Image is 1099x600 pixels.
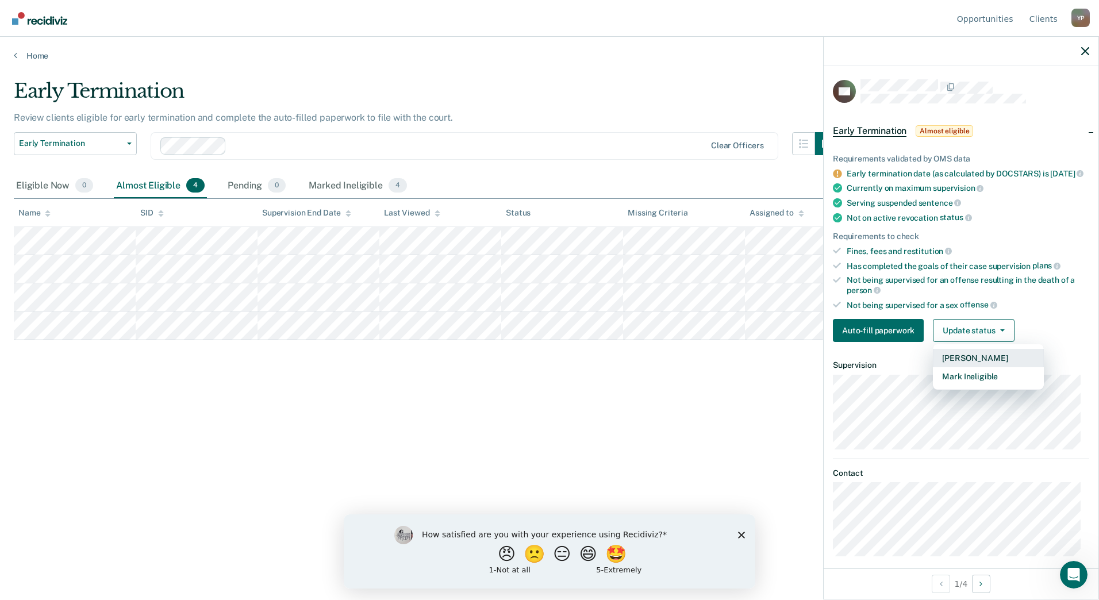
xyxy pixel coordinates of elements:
[750,208,804,218] div: Assigned to
[833,232,1089,241] div: Requirements to check
[19,139,122,148] span: Early Termination
[1032,261,1060,270] span: plans
[833,319,924,342] button: Auto-fill paperwork
[389,178,407,193] span: 4
[904,247,952,256] span: restitution
[847,275,1089,295] div: Not being supervised for an offense resulting in the death of a
[833,154,1089,164] div: Requirements validated by OMS data
[225,174,288,199] div: Pending
[14,174,95,199] div: Eligible Now
[18,208,51,218] div: Name
[268,178,286,193] span: 0
[933,367,1044,386] button: Mark Ineligible
[506,208,531,218] div: Status
[140,208,164,218] div: SID
[711,141,764,151] div: Clear officers
[1071,9,1090,27] button: Profile dropdown button
[847,246,1089,256] div: Fines, fees and
[833,468,1089,478] dt: Contact
[12,12,67,25] img: Recidiviz
[628,208,688,218] div: Missing Criteria
[847,183,1089,193] div: Currently on maximum
[933,183,983,193] span: supervision
[262,208,351,218] div: Supervision End Date
[847,286,881,295] span: person
[916,125,973,137] span: Almost eligible
[847,300,1089,310] div: Not being supervised for a sex
[847,213,1089,223] div: Not on active revocation
[919,198,962,207] span: sentence
[14,51,1085,61] a: Home
[833,319,928,342] a: Navigate to form link
[75,178,93,193] span: 0
[960,300,997,309] span: offense
[833,360,1089,370] dt: Supervision
[833,125,906,137] span: Early Termination
[933,349,1044,367] button: [PERSON_NAME]
[933,319,1014,342] button: Update status
[1060,561,1088,589] iframe: Intercom live chat
[847,261,1089,271] div: Has completed the goals of their case supervision
[384,208,440,218] div: Last Viewed
[824,568,1098,599] div: 1 / 4
[847,198,1089,208] div: Serving suspended
[1071,9,1090,27] div: Y P
[932,575,950,593] button: Previous Opportunity
[114,174,207,199] div: Almost Eligible
[940,213,972,222] span: status
[306,174,409,199] div: Marked Ineligible
[933,344,1044,390] div: Dropdown Menu
[972,575,990,593] button: Next Opportunity
[824,113,1098,149] div: Early TerminationAlmost eligible
[14,112,453,123] p: Review clients eligible for early termination and complete the auto-filled paperwork to file with...
[344,514,755,589] iframe: Survey by Kim from Recidiviz
[847,168,1089,179] div: Early termination date (as calculated by DOCSTARS) is [DATE]
[186,178,205,193] span: 4
[14,79,838,112] div: Early Termination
